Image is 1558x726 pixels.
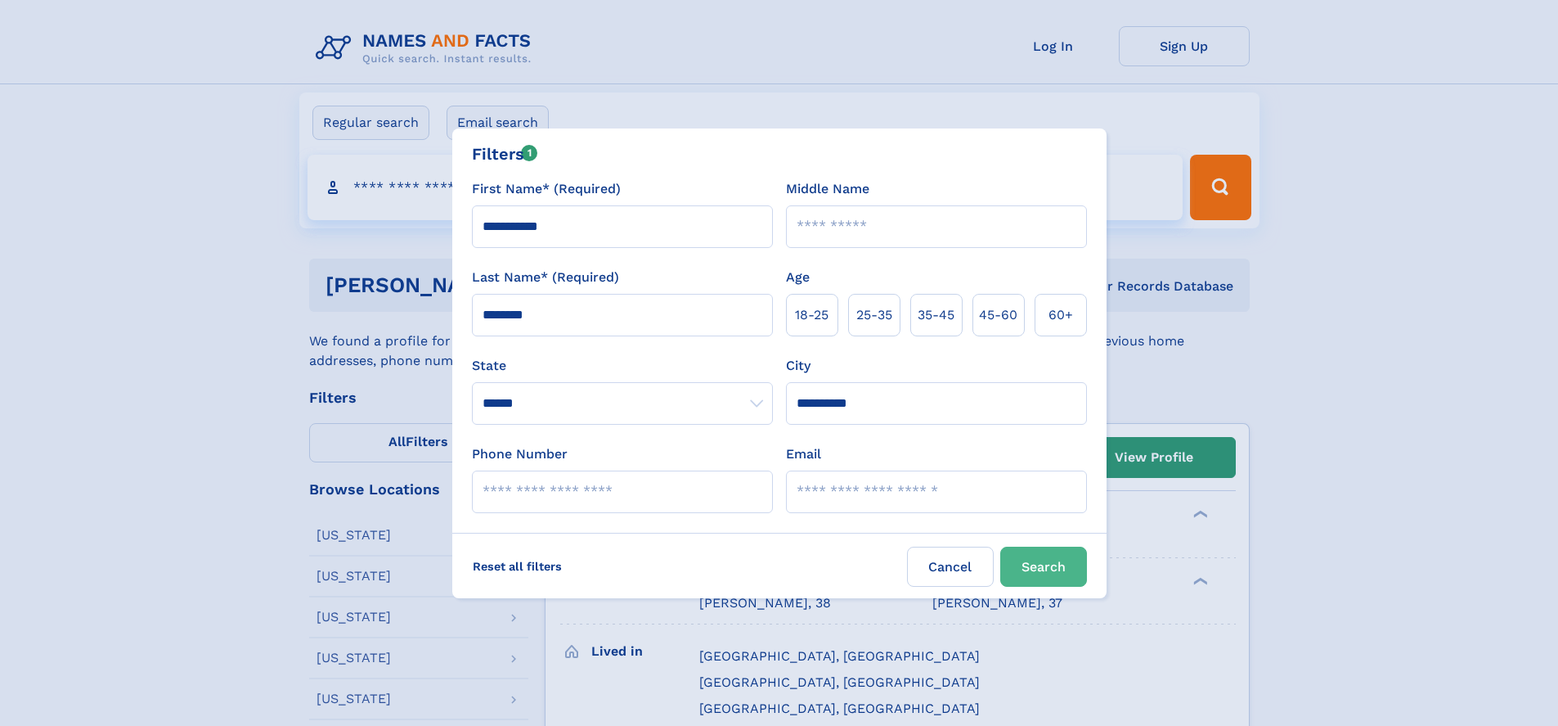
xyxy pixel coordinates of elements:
[786,268,810,287] label: Age
[979,305,1017,325] span: 45‑60
[472,268,619,287] label: Last Name* (Required)
[472,356,773,376] label: State
[472,179,621,199] label: First Name* (Required)
[786,179,869,199] label: Middle Name
[1048,305,1073,325] span: 60+
[786,444,821,464] label: Email
[795,305,828,325] span: 18‑25
[1000,547,1087,587] button: Search
[786,356,810,376] label: City
[472,142,538,166] div: Filters
[907,547,994,587] label: Cancel
[462,547,572,586] label: Reset all filters
[472,444,568,464] label: Phone Number
[918,305,954,325] span: 35‑45
[856,305,892,325] span: 25‑35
